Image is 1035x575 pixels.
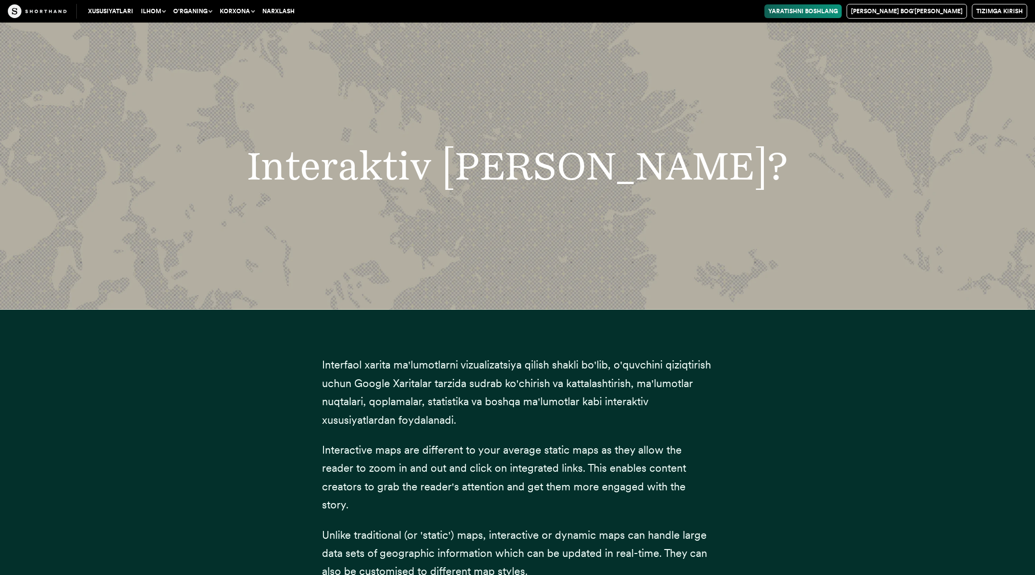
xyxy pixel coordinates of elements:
a: [PERSON_NAME] bog'[PERSON_NAME] [847,4,967,19]
font: Narxlash [262,8,295,15]
font: [PERSON_NAME] bog'[PERSON_NAME] [851,8,963,15]
button: Ilhom [137,4,169,18]
font: Interaktiv [PERSON_NAME]? [247,141,787,189]
font: Xususiyatlari [88,8,133,15]
a: Yaratishni boshlang [764,4,842,18]
font: Ilhom [141,8,161,15]
font: Interfaol xarita ma'lumotlarni vizualizatsiya qilish shakli bo'lib, o'quvchini qiziqtirish uchun ... [322,358,711,426]
font: Korxona [220,8,250,15]
font: Yaratishni boshlang [768,8,838,15]
font: tizimga kirish [976,8,1023,15]
span: Interactive maps are different to your average static maps as they allow the reader to zoom in an... [322,443,686,511]
a: Xususiyatlari [84,4,137,18]
a: tizimga kirish [972,4,1027,19]
button: Korxona [216,4,258,18]
img: Hunarmand [8,4,67,18]
button: O'rganing [169,4,216,18]
font: O'rganing [173,8,207,15]
a: Narxlash [258,4,299,18]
